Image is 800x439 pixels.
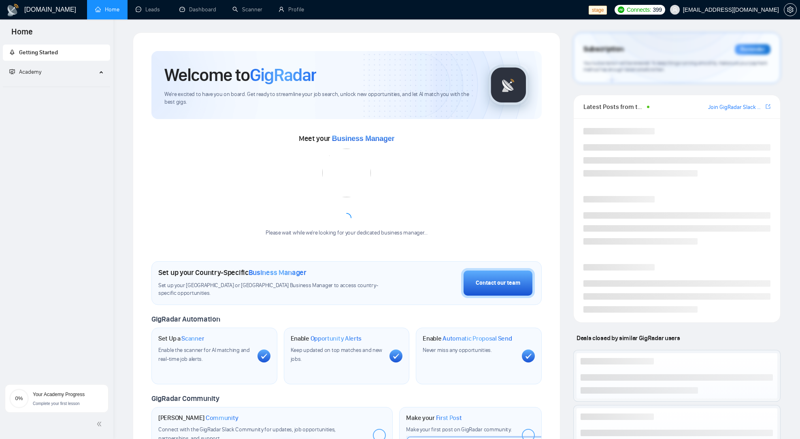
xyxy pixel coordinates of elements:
[9,396,29,401] span: 0%
[766,103,770,110] span: export
[33,401,80,406] span: Complete your first lesson
[332,134,394,143] span: Business Manager
[443,335,512,343] span: Automatic Proposal Send
[311,335,362,343] span: Opportunity Alerts
[618,6,624,13] img: upwork-logo.png
[206,414,238,422] span: Community
[406,414,462,422] h1: Make your
[322,149,371,197] img: error
[96,420,104,428] span: double-left
[3,83,110,89] li: Academy Homepage
[583,102,645,112] span: Latest Posts from the GigRadar Community
[19,68,41,75] span: Academy
[784,6,797,13] a: setting
[488,65,529,105] img: gigradar-logo.png
[299,134,394,143] span: Meet your
[627,5,651,14] span: Connects:
[5,26,39,43] span: Home
[583,60,767,73] span: Your subscription will be renewed. To keep things running smoothly, make sure your payment method...
[250,64,316,86] span: GigRadar
[423,347,491,354] span: Never miss any opportunities.
[583,43,623,56] span: Subscription
[232,6,262,13] a: searchScanner
[151,394,219,403] span: GigRadar Community
[735,44,770,55] div: Reminder
[249,268,306,277] span: Business Manager
[19,49,58,56] span: Getting Started
[9,69,15,75] span: fund-projection-screen
[158,282,384,297] span: Set up your [GEOGRAPHIC_DATA] or [GEOGRAPHIC_DATA] Business Manager to access country-specific op...
[179,6,216,13] a: dashboardDashboard
[95,6,119,13] a: homeHome
[291,335,362,343] h1: Enable
[158,335,204,343] h1: Set Up a
[164,91,475,106] span: We're excited to have you on board. Get ready to streamline your job search, unlock new opportuni...
[406,426,511,433] span: Make your first post on GigRadar community.
[151,315,220,324] span: GigRadar Automation
[784,6,796,13] span: setting
[784,3,797,16] button: setting
[589,6,607,15] span: stage
[291,347,383,362] span: Keep updated on top matches and new jobs.
[158,414,238,422] h1: [PERSON_NAME]
[672,7,678,13] span: user
[261,229,432,237] div: Please wait while we're looking for your dedicated business manager...
[573,331,683,345] span: Deals closed by similar GigRadar users
[279,6,304,13] a: userProfile
[9,49,15,55] span: rocket
[158,268,306,277] h1: Set up your Country-Specific
[436,414,462,422] span: First Post
[461,268,535,298] button: Contact our team
[708,103,764,112] a: Join GigRadar Slack Community
[9,68,41,75] span: Academy
[181,335,204,343] span: Scanner
[158,347,250,362] span: Enable the scanner for AI matching and real-time job alerts.
[6,4,19,17] img: logo
[766,103,770,111] a: export
[136,6,163,13] a: messageLeads
[476,279,520,288] div: Contact our team
[423,335,512,343] h1: Enable
[342,213,351,223] span: loading
[3,45,110,61] li: Getting Started
[33,392,85,397] span: Your Academy Progress
[653,5,662,14] span: 399
[164,64,316,86] h1: Welcome to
